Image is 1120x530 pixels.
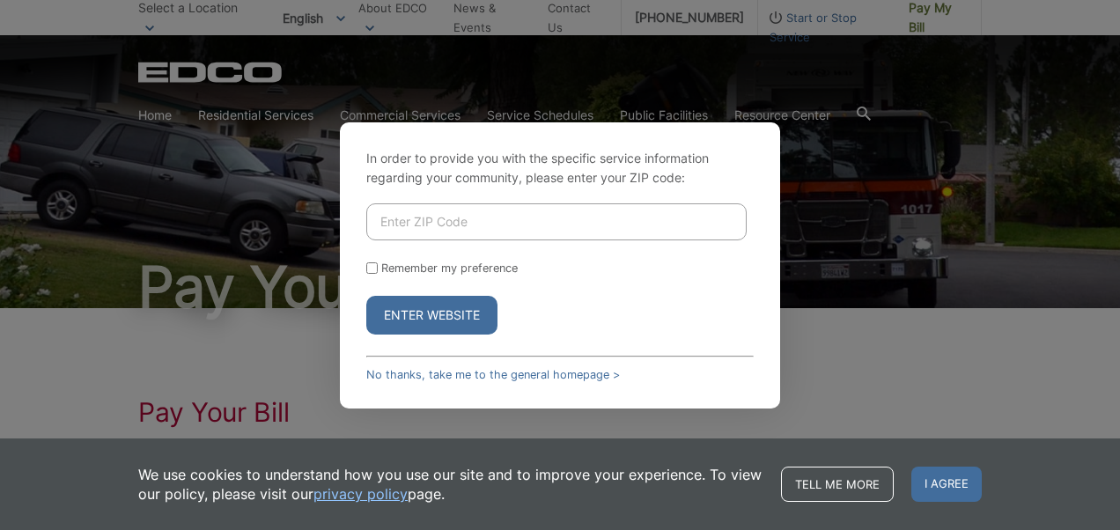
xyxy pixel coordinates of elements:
[781,467,894,502] a: Tell me more
[911,467,982,502] span: I agree
[366,368,620,381] a: No thanks, take me to the general homepage >
[381,261,518,275] label: Remember my preference
[366,296,497,335] button: Enter Website
[138,465,763,504] p: We use cookies to understand how you use our site and to improve your experience. To view our pol...
[366,203,747,240] input: Enter ZIP Code
[313,484,408,504] a: privacy policy
[366,149,754,188] p: In order to provide you with the specific service information regarding your community, please en...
